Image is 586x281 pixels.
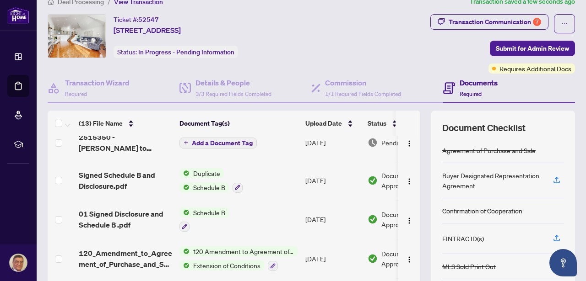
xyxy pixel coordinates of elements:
div: Transaction Communication [449,15,541,29]
span: 1/1 Required Fields Completed [325,90,401,97]
button: Status Icon120 Amendment to Agreement of Purchase and SaleStatus IconExtension of Conditions [179,246,298,271]
img: Status Icon [179,260,190,270]
span: Required [460,90,482,97]
th: Status [364,111,442,136]
th: Document Tag(s) [176,111,302,136]
button: Logo [402,173,417,188]
th: (13) File Name [75,111,176,136]
div: FINTRAC ID(s) [442,233,484,244]
span: Status [368,118,386,128]
span: (13) File Name [79,118,123,128]
td: [DATE] [302,124,364,161]
button: Logo [402,212,417,227]
button: Add a Document Tag [179,137,257,148]
button: Status IconSchedule B [179,207,229,232]
img: Document Status [368,175,378,186]
span: Required [65,90,87,97]
span: 3/3 Required Fields Completed [195,90,271,97]
span: Document Approved [381,249,438,269]
img: Logo [406,140,413,147]
div: 7 [533,18,541,26]
img: Logo [406,178,413,185]
span: Document Approved [381,170,438,191]
span: plus [184,140,188,145]
button: Add a Document Tag [179,138,257,148]
span: 2515350 - [PERSON_NAME] to review.pdf [79,132,172,154]
td: [DATE] [302,239,364,278]
img: Document Status [368,138,378,148]
img: Profile Icon [10,254,27,271]
span: Extension of Conditions [190,260,264,270]
span: Signed Schedule B and Disclosure.pdf [79,170,172,191]
img: Logo [406,217,413,224]
div: Buyer Designated Representation Agreement [442,170,542,191]
span: Submit for Admin Review [496,41,569,56]
span: Upload Date [305,118,342,128]
span: In Progress - Pending Information [138,48,234,56]
span: Schedule B [190,207,229,217]
img: Logo [406,256,413,263]
span: [STREET_ADDRESS] [114,25,181,36]
span: Document Checklist [442,122,526,134]
th: Upload Date [302,111,364,136]
button: Open asap [549,249,577,276]
span: ellipsis [561,21,568,27]
div: MLS Sold Print Out [442,261,496,271]
img: Status Icon [179,182,190,192]
span: Pending Review [381,138,427,148]
h4: Documents [460,77,498,88]
h4: Details & People [195,77,271,88]
span: Add a Document Tag [192,140,253,146]
img: Status Icon [179,207,190,217]
div: Agreement of Purchase and Sale [442,145,536,155]
img: Document Status [368,214,378,224]
span: Schedule B [190,182,229,192]
h4: Commission [325,77,401,88]
span: 120 Amendment to Agreement of Purchase and Sale [190,246,298,256]
span: Requires Additional Docs [499,64,571,74]
td: [DATE] [302,161,364,200]
div: Status: [114,46,238,58]
button: Submit for Admin Review [490,41,575,56]
span: 52547 [138,16,159,24]
div: Ticket #: [114,14,159,25]
td: [DATE] [302,200,364,239]
div: Confirmation of Cooperation [442,206,522,216]
span: 120_Amendment_to_Agreement_of_Purchase_and_Sale_-_A_-_PropTx-OREA__2_ 1.pdf [79,248,172,270]
button: Status IconDuplicateStatus IconSchedule B [179,168,243,193]
img: logo [7,7,29,24]
span: Duplicate [190,168,224,178]
button: Logo [402,251,417,266]
button: Logo [402,135,417,150]
img: IMG-E12319990_1.jpg [48,15,106,58]
img: Status Icon [179,168,190,178]
span: 01 Signed Disclosure and Schedule B .pdf [79,208,172,230]
button: Transaction Communication7 [430,14,548,30]
h4: Transaction Wizard [65,77,130,88]
img: Document Status [368,254,378,264]
span: Document Approved [381,209,438,229]
img: Status Icon [179,246,190,256]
